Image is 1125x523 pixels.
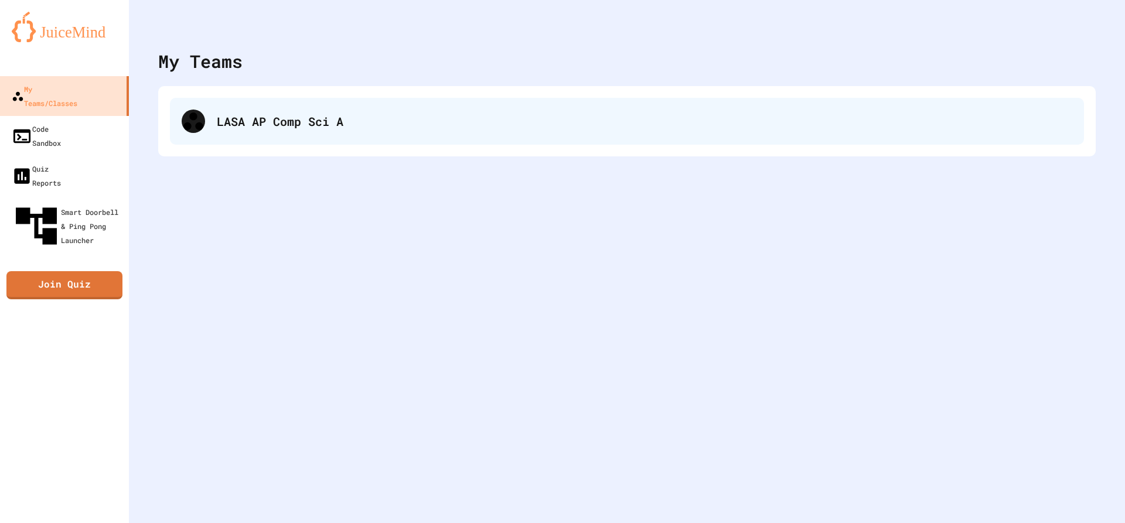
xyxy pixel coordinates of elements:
div: My Teams/Classes [12,82,77,110]
img: logo-orange.svg [12,12,117,42]
div: LASA AP Comp Sci A [217,112,1072,130]
div: Code Sandbox [12,122,61,150]
a: Join Quiz [6,271,122,299]
div: My Teams [158,48,243,74]
div: Smart Doorbell & Ping Pong Launcher [12,201,124,251]
div: Quiz Reports [12,162,61,190]
div: LASA AP Comp Sci A [170,98,1084,145]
